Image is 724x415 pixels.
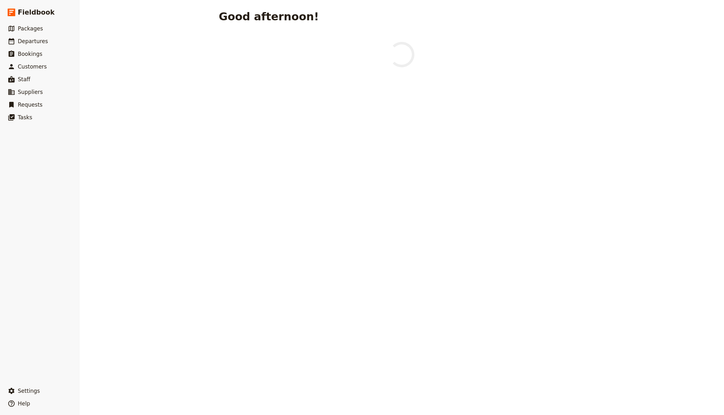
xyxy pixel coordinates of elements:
span: Departures [18,38,48,44]
span: Bookings [18,51,42,57]
span: Staff [18,76,30,82]
span: Customers [18,63,47,70]
h1: Good afternoon! [219,10,319,23]
span: Help [18,400,30,407]
span: Tasks [18,114,32,121]
span: Suppliers [18,89,43,95]
span: Requests [18,102,43,108]
span: Packages [18,25,43,32]
span: Settings [18,388,40,394]
span: Fieldbook [18,8,55,17]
